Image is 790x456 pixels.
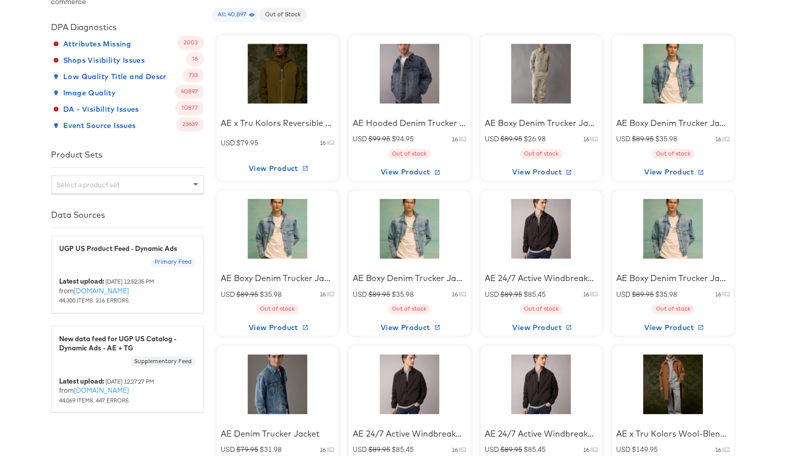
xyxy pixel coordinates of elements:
button: View Product [217,160,338,176]
small: [DATE] 12:52:35 PM [106,277,154,285]
span: Out of stock [256,305,299,313]
span: $89.95 [501,134,522,143]
small: 16 [452,135,458,143]
small: 16 [583,290,589,298]
span: 733 [182,71,204,80]
span: Low Quality Title and Description [55,70,188,83]
div: AE 24/7 Active Windbreaker Jacket [485,272,598,284]
span: 44,300 items. 216 errors. [59,296,130,304]
span: USD [221,445,236,454]
b: Latest upload: [59,276,104,286]
span: $35.98 [654,290,677,299]
span: $35.98 [258,290,282,299]
small: 16 [715,290,721,298]
span: View Product [616,166,730,179]
span: $89.95 [368,290,390,299]
div: Out of Stock [259,8,307,22]
span: USD [353,134,368,143]
span: Image Quality [55,87,116,99]
b: Latest upload: [59,376,104,386]
button: Low Quality Title and Description [51,68,192,85]
button: DA - Visibility Issues [51,101,143,117]
div: AE Boxy Denim Trucker Jacket [616,117,730,129]
small: 16 [320,139,326,147]
div: AE 24/7 Active Windbreaker Jacket [485,428,598,440]
span: 2003 [177,39,204,47]
small: 16 [320,290,326,298]
span: View Product [221,162,334,175]
span: $99.95 [368,134,390,143]
span: View Product [485,321,598,334]
span: View Product [485,166,598,179]
span: Out of stock [652,150,695,158]
span: Attributes Missing [55,38,131,50]
span: $94.95 [390,134,414,143]
span: USD [485,290,501,299]
span: $89.95 [236,290,258,299]
span: View Product [353,321,466,334]
div: Product Sets [51,149,204,160]
span: DA - Visibility Issues [55,103,139,116]
span: View Product [353,166,466,179]
button: View Product [349,319,470,336]
span: Out of Stock [259,11,307,19]
span: $85.45 [522,290,546,299]
span: 40897 [175,88,204,96]
div: AE Denim Trucker Jacket [221,428,334,440]
span: Out of stock [652,305,695,313]
span: $89.95 [368,445,390,454]
span: $89.95 [632,290,654,299]
small: 16 [583,135,589,143]
span: $26.98 [522,134,546,143]
span: $35.98 [390,290,414,299]
small: 16 [452,290,458,298]
div: AE Boxy Denim Trucker Jacket [485,117,598,129]
span: $85.45 [390,445,414,454]
span: Primary Feed [150,258,196,266]
button: View Product [481,319,602,336]
small: 16 [583,446,589,454]
div: DPA Diagnostics [51,22,204,32]
span: $89.95 [632,134,654,143]
div: AE x Tru Kolors Wool-Blend Topcoat [616,428,730,440]
span: USD [353,290,368,299]
span: USD [221,290,236,299]
div: All: 40,897 [212,8,259,22]
span: USD [616,445,632,454]
span: $89.95 [501,445,522,454]
span: All: 40,897 [212,11,259,19]
span: 10877 [175,104,204,112]
div: AE Boxy Denim Trucker Jacket [221,272,334,284]
div: Data Sources [51,210,204,220]
span: $79.95 [236,138,258,147]
span: USD [221,138,236,147]
span: $35.98 [654,134,677,143]
span: 16 [186,55,204,63]
button: View Product [612,319,734,336]
small: 16 [715,135,721,143]
span: $85.45 [522,445,546,454]
span: Shops Visibility Issues [55,54,145,67]
span: Out of stock [388,150,431,158]
div: New data feed for UGP US Catalog - Dynamic Ads - AE + TG [59,334,196,353]
span: Event Source Issues [55,119,136,132]
button: Image Quality [51,85,120,101]
span: 44,069 items. 447 errors. [59,396,130,404]
button: View Product [217,319,338,336]
a: [DOMAIN_NAME] [74,286,129,295]
span: $31.98 [258,445,282,454]
small: 16 [320,446,326,454]
button: View Product [349,164,470,181]
span: $89.95 [501,290,522,299]
small: [DATE] 12:27:27 PM [106,377,154,385]
a: [DOMAIN_NAME] [74,386,129,395]
span: $79.95 [236,445,258,454]
button: Attributes Missing [51,36,135,52]
span: 23639 [176,120,204,129]
span: View Product [616,321,730,334]
button: Event Source Issues [51,117,140,134]
span: USD [616,134,632,143]
span: View Product [221,321,334,334]
span: USD [485,445,501,454]
div: AE Hooded Denim Trucker Jacket [353,117,466,129]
